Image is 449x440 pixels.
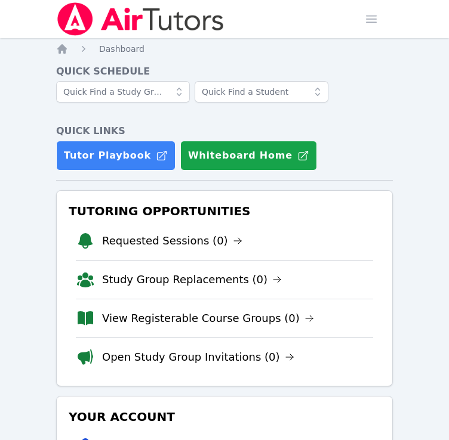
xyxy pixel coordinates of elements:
[66,200,383,222] h3: Tutoring Opportunities
[56,141,176,171] a: Tutor Playbook
[56,43,393,55] nav: Breadcrumb
[195,81,328,103] input: Quick Find a Student
[102,349,294,365] a: Open Study Group Invitations (0)
[56,124,393,138] h4: Quick Links
[102,271,282,288] a: Study Group Replacements (0)
[102,233,242,249] a: Requested Sessions (0)
[56,2,225,36] img: Air Tutors
[66,406,383,427] h3: Your Account
[99,43,144,55] a: Dashboard
[99,44,144,54] span: Dashboard
[180,141,317,171] button: Whiteboard Home
[56,64,393,79] h4: Quick Schedule
[56,81,190,103] input: Quick Find a Study Group
[102,310,314,327] a: View Registerable Course Groups (0)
